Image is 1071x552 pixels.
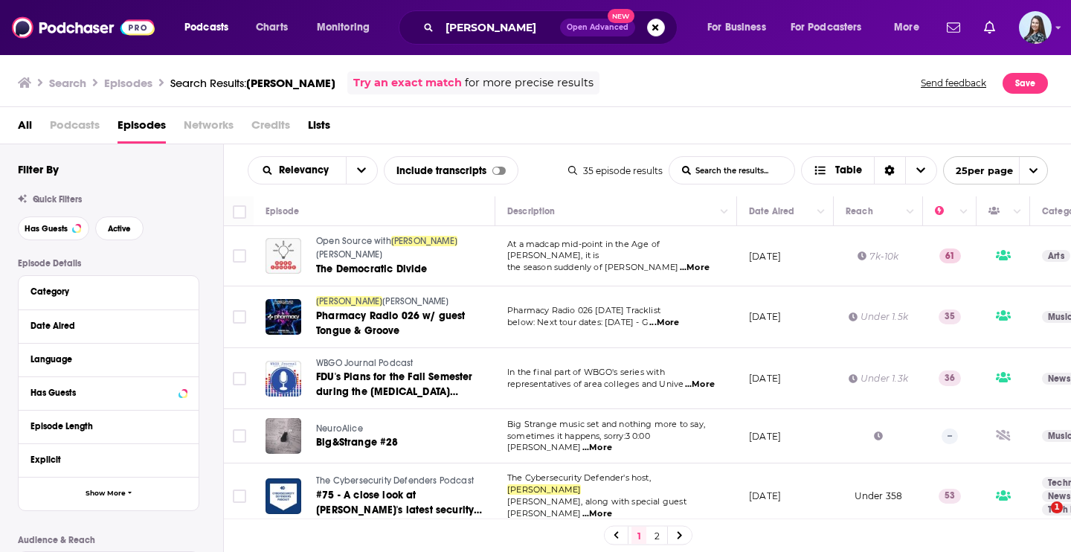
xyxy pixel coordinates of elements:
[507,496,686,519] span: [PERSON_NAME], along with special guest [PERSON_NAME]
[1019,11,1052,44] button: Show profile menu
[30,417,187,435] button: Episode Length
[95,216,144,240] button: Active
[988,202,1009,220] div: Has Guests
[118,113,166,144] a: Episodes
[30,383,187,402] button: Has Guests
[30,286,177,297] div: Category
[507,367,665,377] span: In the final part of WBGO's series with
[608,9,634,23] span: New
[884,16,938,39] button: open menu
[631,527,646,545] a: 1
[30,282,187,301] button: Category
[316,370,473,413] span: FDU's Plans for the Fall Semester during the [MEDICAL_DATA] Pandemic
[835,165,862,176] span: Table
[346,157,377,184] button: open menu
[316,475,474,486] span: The Cybersecurity Defenders Podcast
[316,475,493,488] a: The Cybersecurity Defenders Podcast
[316,435,493,450] a: Big&Strange #28
[12,13,155,42] a: Podchaser - Follow, Share and Rate Podcasts
[246,76,335,90] span: [PERSON_NAME]
[849,372,908,385] div: Under 1.3k
[939,489,961,504] p: 53
[944,159,1013,182] span: 25 per page
[507,202,555,220] div: Description
[233,429,246,443] span: Toggle select row
[30,321,177,331] div: Date Aired
[316,358,413,368] span: WBGO Journal Podcast
[507,317,649,327] span: below: Next tour dates: [DATE] - G
[697,16,785,39] button: open menu
[939,309,961,324] p: 35
[30,354,177,365] div: Language
[317,17,370,38] span: Monitoring
[582,442,612,454] span: ...More
[1003,73,1048,94] button: Save
[1019,11,1052,44] span: Logged in as brookefortierpr
[256,17,288,38] span: Charts
[507,484,581,495] span: [PERSON_NAME]
[18,216,89,240] button: Has Guests
[174,16,248,39] button: open menu
[353,74,462,92] a: Try an exact match
[901,203,919,221] button: Column Actions
[507,431,650,453] span: sometimes it happens, sorry:3 0:00 [PERSON_NAME]
[316,295,493,309] a: [PERSON_NAME][PERSON_NAME]
[308,113,330,144] span: Lists
[1009,203,1026,221] button: Column Actions
[1019,11,1052,44] img: User Profile
[266,202,299,220] div: Episode
[685,379,715,391] span: ...More
[30,350,187,368] button: Language
[943,156,1048,184] button: open menu
[507,239,660,261] span: At a madcap mid-point in the Age of [PERSON_NAME], it is
[894,17,919,38] span: More
[874,157,905,184] div: Sort Direction
[33,194,82,205] span: Quick Filters
[104,76,152,90] h3: Episodes
[248,165,346,176] button: open menu
[781,16,884,39] button: open menu
[560,19,635,36] button: Open AdvancedNew
[279,165,334,176] span: Relevancy
[955,203,973,221] button: Column Actions
[465,74,594,92] span: for more precise results
[680,262,710,274] span: ...More
[49,76,86,90] h3: Search
[30,450,187,469] button: Explicit
[316,436,399,449] span: Big&Strange #28
[567,24,628,31] span: Open Advanced
[184,17,228,38] span: Podcasts
[941,15,966,40] a: Show notifications dropdown
[791,17,862,38] span: For Podcasters
[855,490,903,501] span: Under 358
[391,236,457,246] span: [PERSON_NAME]
[316,236,391,246] span: Open Source with
[30,455,177,465] div: Explicit
[1020,501,1056,537] iframe: Intercom live chat
[812,203,830,221] button: Column Actions
[939,370,961,385] p: 36
[507,472,651,483] span: The Cybersecurity Defender's host,
[316,423,363,434] span: NeuroAlice
[384,156,518,184] div: Include transcripts
[507,379,684,389] span: representatives of area colleges and Unive
[18,258,199,269] p: Episode Details
[801,156,937,184] button: Choose View
[233,372,246,385] span: Toggle select row
[316,235,493,261] a: Open Source with[PERSON_NAME][PERSON_NAME]
[251,113,290,144] span: Credits
[858,250,898,263] div: 7k-10k
[19,477,199,510] button: Show More
[316,309,493,338] a: Pharmacy Radio 026 w/ guest Tongue & Groove
[30,421,177,431] div: Episode Length
[749,202,794,220] div: Date Aired
[935,202,956,220] div: Power Score
[316,249,382,260] span: [PERSON_NAME]
[18,113,32,144] a: All
[916,71,991,94] button: Send feedback
[248,156,378,184] h2: Choose List sort
[507,262,678,272] span: the season suddenly of [PERSON_NAME]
